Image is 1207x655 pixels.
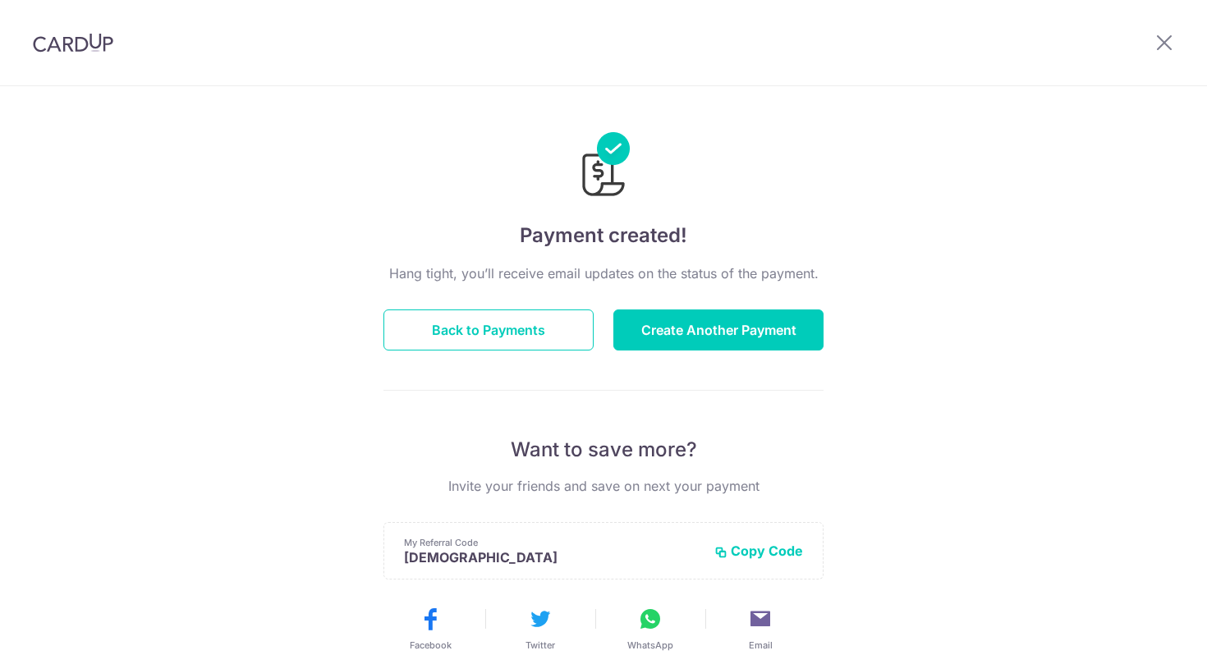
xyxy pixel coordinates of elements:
[383,309,594,350] button: Back to Payments
[749,639,773,652] span: Email
[602,606,699,652] button: WhatsApp
[383,476,824,496] p: Invite your friends and save on next your payment
[577,132,630,201] img: Payments
[492,606,589,652] button: Twitter
[383,437,824,463] p: Want to save more?
[525,639,555,652] span: Twitter
[404,549,701,566] p: [DEMOGRAPHIC_DATA]
[712,606,809,652] button: Email
[382,606,479,652] button: Facebook
[383,263,824,283] p: Hang tight, you’ll receive email updates on the status of the payment.
[383,221,824,250] h4: Payment created!
[404,536,701,549] p: My Referral Code
[613,309,824,350] button: Create Another Payment
[714,543,803,559] button: Copy Code
[410,639,452,652] span: Facebook
[33,33,113,53] img: CardUp
[627,639,673,652] span: WhatsApp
